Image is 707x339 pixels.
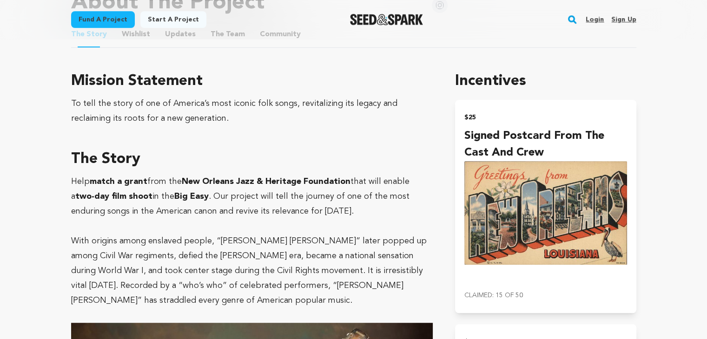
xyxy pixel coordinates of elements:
[75,192,152,201] strong: two-day film shoot
[586,12,604,27] a: Login
[350,14,423,25] a: Seed&Spark Homepage
[71,177,90,186] span: Help
[71,237,427,305] span: With origins among enslaved people, “[PERSON_NAME] [PERSON_NAME]” later popped up among Civil War...
[152,192,174,201] span: in the
[611,12,636,27] a: Sign up
[90,177,147,186] strong: match a grant
[71,11,135,28] a: Fund a project
[174,192,209,201] strong: Big Easy
[464,289,627,302] p: Claimed: 15 of 50
[464,111,627,124] h2: $25
[71,96,433,126] div: To tell the story of one of America’s most iconic folk songs, revitalizing its legacy and reclaim...
[455,100,636,313] button: $25 Signed postcard from the cast and crew incentive Claimed: 15 of 50
[350,14,423,25] img: Seed&Spark Logo Dark Mode
[71,70,433,92] h3: Mission Statement
[71,192,410,215] span: . Our project will tell the journey of one of the most enduring songs in the American canon and r...
[455,70,636,92] h1: Incentives
[464,161,627,265] img: incentive
[464,128,627,161] h4: Signed postcard from the cast and crew
[140,11,206,28] a: Start a project
[71,148,433,170] h3: The Story
[71,177,410,201] span: that will enable a
[147,177,182,186] span: from the
[182,177,350,186] strong: New Orleans Jazz & Heritage Foundation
